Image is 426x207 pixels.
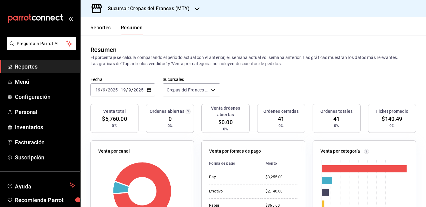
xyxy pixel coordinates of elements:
input: -- [95,87,101,92]
button: Resumen [121,25,143,35]
h3: Venta total [103,108,125,115]
input: -- [103,87,106,92]
span: 0% [112,123,117,129]
input: ---- [108,87,118,92]
div: $2,140.00 [266,189,297,194]
label: Sucursales [163,77,221,82]
span: Pregunta a Parrot AI [17,40,67,47]
th: Forma de pago [209,157,261,170]
span: 0 [169,115,172,123]
span: Personal [15,108,75,116]
div: $3,255.00 [266,175,297,180]
span: 0% [168,123,173,129]
div: Pay [209,175,256,180]
span: $0.00 [218,118,233,126]
span: $140.49 [382,115,402,123]
span: $5,760.00 [102,115,127,123]
div: Resumen [90,45,116,54]
div: navigation tabs [90,25,143,35]
button: Pregunta a Parrot AI [7,37,76,50]
span: 0% [389,123,394,129]
h3: Venta órdenes abiertas [204,105,247,118]
span: Menú [15,78,75,86]
p: Venta por formas de pago [209,148,261,154]
span: 0% [223,126,228,132]
span: Facturación [15,138,75,146]
button: open_drawer_menu [68,16,73,21]
span: - [119,87,120,92]
h3: Ticket promedio [375,108,408,115]
span: / [101,87,103,92]
h3: Órdenes abiertas [150,108,184,115]
p: Venta por canal [98,148,130,154]
span: Crepas del Frances (MTY) [167,87,209,93]
span: Inventarios [15,123,75,131]
span: / [131,87,133,92]
input: -- [121,87,126,92]
span: Configuración [15,93,75,101]
span: 0% [334,123,339,129]
h3: Órdenes cerradas [263,108,299,115]
span: / [106,87,108,92]
span: 41 [333,115,340,123]
h3: Sucursal: Crepas del Frances (MTY) [103,5,190,12]
input: -- [128,87,131,92]
button: Reportes [90,25,111,35]
h3: Órdenes totales [320,108,353,115]
span: / [126,87,128,92]
span: Reportes [15,62,75,71]
span: Recomienda Parrot [15,196,75,204]
a: Pregunta a Parrot AI [4,45,76,51]
span: 0% [279,123,283,129]
input: ---- [133,87,144,92]
span: Suscripción [15,153,75,162]
p: Venta por categoría [320,148,360,154]
th: Monto [261,157,297,170]
label: Fecha [90,77,155,82]
span: Ayuda [15,182,67,189]
div: Efectivo [209,189,256,194]
span: 41 [278,115,284,123]
p: El porcentaje se calcula comparando el período actual con el anterior, ej. semana actual vs. sema... [90,54,416,67]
